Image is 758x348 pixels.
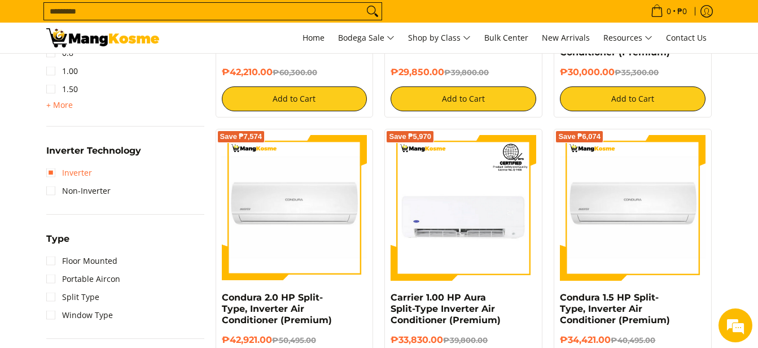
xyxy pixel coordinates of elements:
[391,334,536,346] h6: ₱33,830.00
[479,23,534,53] a: Bulk Center
[391,292,501,325] a: Carrier 1.00 HP Aura Split-Type Inverter Air Conditioner (Premium)
[46,306,113,324] a: Window Type
[65,103,156,217] span: We're online!
[170,23,712,53] nav: Main Menu
[598,23,658,53] a: Resources
[363,3,382,20] button: Search
[46,146,141,164] summary: Open
[6,230,215,269] textarea: Type your message and hit 'Enter'
[560,67,706,78] h6: ₱30,000.00
[391,135,536,281] img: Carrier 1.00 HP Aura Split-Type Inverter Air Conditioner (Premium)
[611,336,655,345] del: ₱40,495.00
[222,67,367,78] h6: ₱42,210.00
[220,133,262,140] span: Save ₱7,574
[338,31,395,45] span: Bodega Sale
[46,288,99,306] a: Split Type
[391,86,536,111] button: Add to Cart
[666,32,707,43] span: Contact Us
[560,13,670,58] a: Carrier 1.00 HP Remote Window-Type Compact Inverter Air Conditioner (Premium)
[560,334,706,346] h6: ₱34,421.00
[560,86,706,111] button: Add to Cart
[185,6,212,33] div: Minimize live chat window
[273,68,317,77] del: ₱60,300.00
[46,252,117,270] a: Floor Mounted
[560,135,706,281] img: condura-split-type-inverter-air-conditioner-class-b-full-view-mang-kosme
[46,234,69,243] span: Type
[222,292,332,325] a: Condura 2.0 HP Split-Type, Inverter Air Conditioner (Premium)
[46,98,73,112] summary: Open
[391,67,536,78] h6: ₱29,850.00
[402,23,476,53] a: Shop by Class
[297,23,330,53] a: Home
[484,32,528,43] span: Bulk Center
[676,7,689,15] span: ₱0
[46,234,69,252] summary: Open
[443,336,488,345] del: ₱39,800.00
[647,5,690,18] span: •
[46,270,120,288] a: Portable Aircon
[222,135,367,281] img: condura-split-type-inverter-air-conditioner-class-b-full-view-mang-kosme
[332,23,400,53] a: Bodega Sale
[46,28,159,47] img: Bodega Sale Aircon l Mang Kosme: Home Appliances Warehouse Sale
[408,31,471,45] span: Shop by Class
[665,7,673,15] span: 0
[46,164,92,182] a: Inverter
[558,133,601,140] span: Save ₱6,074
[542,32,590,43] span: New Arrivals
[46,62,78,80] a: 1.00
[444,68,489,77] del: ₱39,800.00
[222,86,367,111] button: Add to Cart
[46,101,73,110] span: + More
[46,182,111,200] a: Non-Inverter
[603,31,652,45] span: Resources
[536,23,595,53] a: New Arrivals
[222,334,367,346] h6: ₱42,921.00
[560,292,670,325] a: Condura 1.5 HP Split-Type, Inverter Air Conditioner (Premium)
[46,146,141,155] span: Inverter Technology
[615,68,659,77] del: ₱35,300.00
[272,336,316,345] del: ₱50,495.00
[303,32,325,43] span: Home
[389,133,431,140] span: Save ₱5,970
[46,80,78,98] a: 1.50
[59,63,190,78] div: Chat with us now
[660,23,712,53] a: Contact Us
